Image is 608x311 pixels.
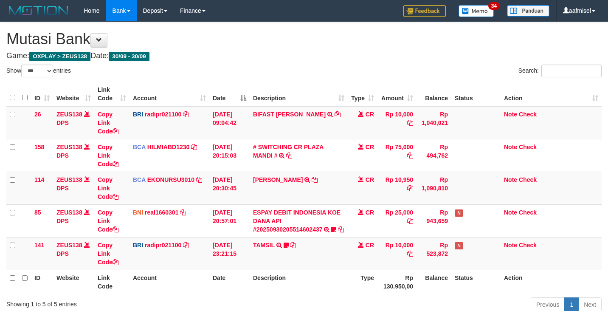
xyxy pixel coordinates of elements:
[366,242,374,249] span: CR
[53,106,94,139] td: DPS
[417,139,451,172] td: Rp 494,762
[366,209,374,216] span: CR
[98,176,118,200] a: Copy Link Code
[488,2,500,10] span: 34
[56,209,82,216] a: ZEUS138
[366,144,374,150] span: CR
[377,237,417,270] td: Rp 10,000
[109,52,149,61] span: 30/09 - 30/09
[145,242,181,249] a: radipr021100
[6,65,71,77] label: Show entries
[191,144,197,150] a: Copy HILMIABD1230 to clipboard
[6,52,602,60] h4: Game: Date:
[133,144,146,150] span: BCA
[98,242,118,266] a: Copy Link Code
[53,172,94,204] td: DPS
[21,65,53,77] select: Showentries
[377,106,417,139] td: Rp 10,000
[209,82,250,106] th: Date: activate to sort column descending
[417,204,451,237] td: Rp 943,659
[250,82,348,106] th: Description: activate to sort column ascending
[34,209,41,216] span: 85
[147,176,194,183] a: EKONURSU3010
[98,111,118,135] a: Copy Link Code
[34,111,41,118] span: 26
[253,209,341,233] a: ESPAY DEBIT INDONESIA KOE DANA API #20250930205514602437
[183,111,189,118] a: Copy radipr021100 to clipboard
[180,209,186,216] a: Copy real1660301 to clipboard
[98,209,118,233] a: Copy Link Code
[98,144,118,167] a: Copy Link Code
[253,144,324,159] a: # SWITCHING CR PLAZA MANDI #
[56,176,82,183] a: ZEUS138
[455,209,463,217] span: Has Note
[451,270,501,294] th: Status
[507,5,549,17] img: panduan.png
[504,176,517,183] a: Note
[196,176,202,183] a: Copy EKONURSU3010 to clipboard
[53,82,94,106] th: Website: activate to sort column ascending
[519,144,537,150] a: Check
[286,152,292,159] a: Copy # SWITCHING CR PLAZA MANDI # to clipboard
[501,270,602,294] th: Action
[53,204,94,237] td: DPS
[209,106,250,139] td: [DATE] 09:04:42
[417,82,451,106] th: Balance
[407,185,413,192] a: Copy Rp 10,950 to clipboard
[209,172,250,204] td: [DATE] 20:30:45
[366,111,374,118] span: CR
[6,4,71,17] img: MOTION_logo.png
[338,226,344,233] a: Copy ESPAY DEBIT INDONESIA KOE DANA API #20250930205514602437 to clipboard
[53,270,94,294] th: Website
[417,237,451,270] td: Rp 523,872
[129,270,209,294] th: Account
[504,242,517,249] a: Note
[407,218,413,224] a: Copy Rp 25,000 to clipboard
[209,237,250,270] td: [DATE] 23:21:15
[312,176,318,183] a: Copy AHMAD AGUSTI to clipboard
[53,237,94,270] td: DPS
[377,139,417,172] td: Rp 75,000
[459,5,494,17] img: Button%20Memo.svg
[407,250,413,257] a: Copy Rp 10,000 to clipboard
[129,82,209,106] th: Account: activate to sort column ascending
[209,139,250,172] td: [DATE] 20:15:03
[250,270,348,294] th: Description
[504,144,517,150] a: Note
[501,82,602,106] th: Action: activate to sort column ascending
[451,82,501,106] th: Status
[455,242,463,249] span: Has Note
[403,5,446,17] img: Feedback.jpg
[253,111,326,118] a: BIFAST [PERSON_NAME]
[377,204,417,237] td: Rp 25,000
[147,144,190,150] a: HILMIABD1230
[253,242,275,249] a: TAMSIL
[31,270,53,294] th: ID
[348,82,377,106] th: Type: activate to sort column ascending
[56,111,82,118] a: ZEUS138
[29,52,90,61] span: OXPLAY > ZEUS138
[34,144,44,150] span: 158
[519,209,537,216] a: Check
[133,176,146,183] span: BCA
[253,176,303,183] a: [PERSON_NAME]
[377,270,417,294] th: Rp 130.950,00
[56,242,82,249] a: ZEUS138
[56,144,82,150] a: ZEUS138
[34,242,44,249] span: 141
[519,176,537,183] a: Check
[133,111,143,118] span: BRI
[541,65,602,77] input: Search:
[290,242,296,249] a: Copy TAMSIL to clipboard
[366,176,374,183] span: CR
[348,270,377,294] th: Type
[34,176,44,183] span: 114
[417,270,451,294] th: Balance
[94,270,129,294] th: Link Code
[504,209,517,216] a: Note
[209,270,250,294] th: Date
[407,152,413,159] a: Copy Rp 75,000 to clipboard
[417,106,451,139] td: Rp 1,040,021
[145,209,178,216] a: real1660301
[133,242,143,249] span: BRI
